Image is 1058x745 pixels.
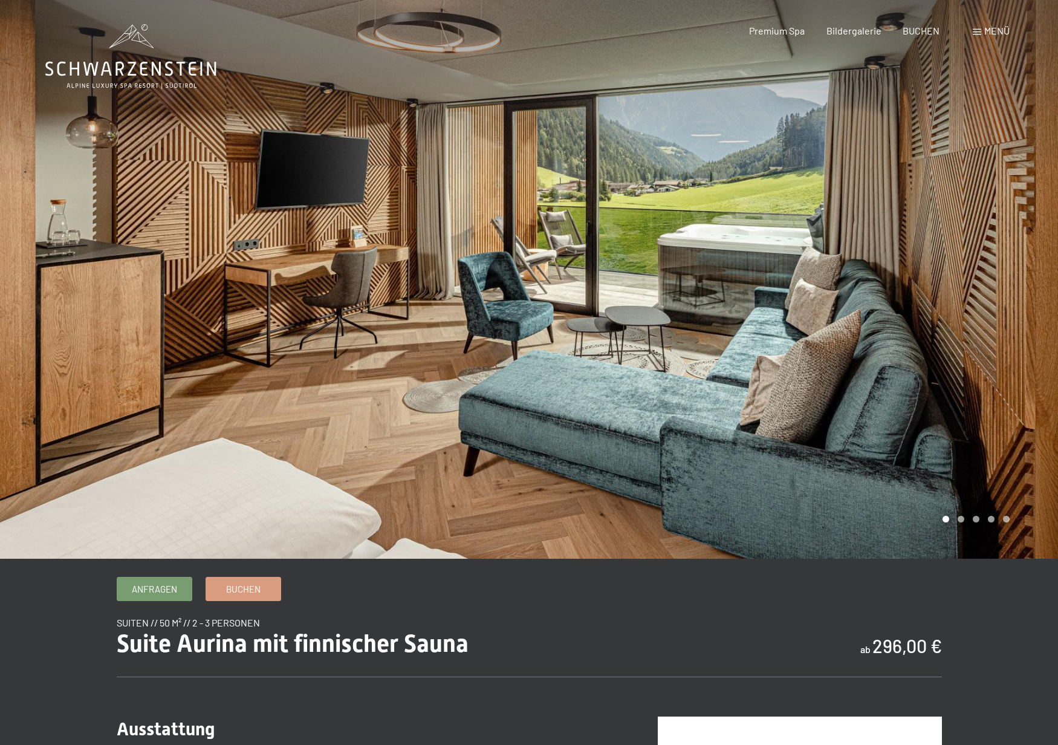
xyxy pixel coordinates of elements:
a: Anfragen [117,577,192,600]
a: Premium Spa [749,25,805,36]
span: Suite Aurina mit finnischer Sauna [117,630,469,658]
b: 296,00 € [872,635,942,657]
a: Bildergalerie [826,25,881,36]
a: BUCHEN [903,25,940,36]
a: Buchen [206,577,281,600]
span: ab [860,643,871,655]
span: Ausstattung [117,718,215,740]
span: Anfragen [132,583,177,596]
span: Menü [984,25,1010,36]
span: Buchen [226,583,261,596]
span: Suiten // 50 m² // 2 - 3 Personen [117,617,260,628]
